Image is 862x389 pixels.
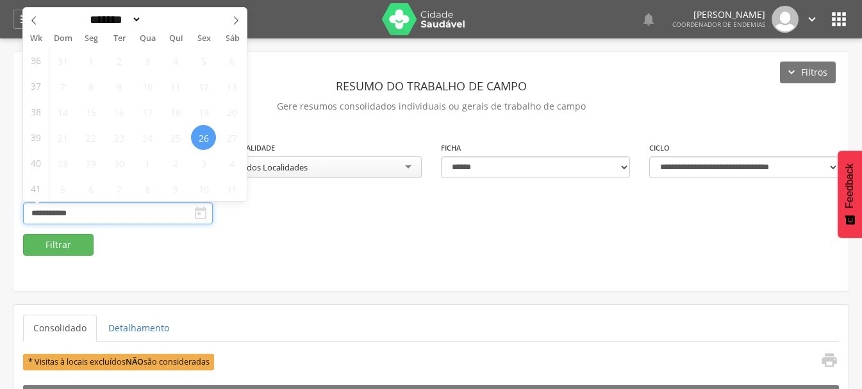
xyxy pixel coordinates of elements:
[829,9,849,29] i: 
[641,12,656,27] i: 
[163,74,188,99] span: Setembro 11, 2025
[78,48,103,73] span: Setembro 1, 2025
[672,20,765,29] span: Coordenador de Endemias
[191,48,216,73] span: Setembro 5, 2025
[649,143,670,153] label: Ciclo
[49,35,77,43] span: Dom
[78,74,103,99] span: Setembro 8, 2025
[190,35,219,43] span: Sex
[23,29,49,47] span: Wk
[163,176,188,201] span: Outubro 9, 2025
[135,176,160,201] span: Outubro 8, 2025
[191,74,216,99] span: Setembro 12, 2025
[219,74,244,99] span: Setembro 13, 2025
[50,151,75,176] span: Setembro 28, 2025
[31,151,41,176] span: 40
[31,48,41,73] span: 36
[23,354,214,370] span: * Visitas à locais excluídos são consideradas
[106,151,131,176] span: Setembro 30, 2025
[23,234,94,256] button: Filtrar
[135,99,160,124] span: Setembro 17, 2025
[133,35,162,43] span: Qua
[191,151,216,176] span: Outubro 3, 2025
[805,12,819,26] i: 
[50,176,75,201] span: Outubro 5, 2025
[163,48,188,73] span: Setembro 4, 2025
[441,143,461,153] label: Ficha
[219,125,244,150] span: Setembro 27, 2025
[163,125,188,150] span: Setembro 25, 2025
[23,74,839,97] header: Resumo do Trabalho de Campo
[163,99,188,124] span: Setembro 18, 2025
[162,35,190,43] span: Qui
[78,125,103,150] span: Setembro 22, 2025
[23,97,839,115] p: Gere resumos consolidados individuais ou gerais de trabalho de campo
[191,125,216,150] span: Setembro 26, 2025
[78,151,103,176] span: Setembro 29, 2025
[98,315,179,342] a: Detalhamento
[50,74,75,99] span: Setembro 7, 2025
[50,125,75,150] span: Setembro 21, 2025
[191,99,216,124] span: Setembro 19, 2025
[142,13,184,26] input: Year
[219,176,244,201] span: Outubro 11, 2025
[193,206,208,221] i: 
[50,48,75,73] span: Agosto 31, 2025
[135,48,160,73] span: Setembro 3, 2025
[31,176,41,201] span: 41
[31,99,41,124] span: 38
[50,99,75,124] span: Setembro 14, 2025
[219,48,244,73] span: Setembro 6, 2025
[106,125,131,150] span: Setembro 23, 2025
[219,99,244,124] span: Setembro 20, 2025
[163,151,188,176] span: Outubro 2, 2025
[126,356,144,367] b: NÃO
[219,151,244,176] span: Outubro 4, 2025
[838,151,862,238] button: Feedback - Mostrar pesquisa
[105,35,133,43] span: Ter
[106,48,131,73] span: Setembro 2, 2025
[805,6,819,33] a: 
[78,99,103,124] span: Setembro 15, 2025
[106,99,131,124] span: Setembro 16, 2025
[77,35,105,43] span: Seg
[219,35,247,43] span: Sáb
[641,6,656,33] a: 
[780,62,836,83] button: Filtros
[191,176,216,201] span: Outubro 10, 2025
[31,74,41,99] span: 37
[78,176,103,201] span: Outubro 6, 2025
[672,10,765,19] p: [PERSON_NAME]
[31,125,41,150] span: 39
[106,176,131,201] span: Outubro 7, 2025
[135,74,160,99] span: Setembro 10, 2025
[232,143,275,153] label: Localidade
[106,74,131,99] span: Setembro 9, 2025
[135,125,160,150] span: Setembro 24, 2025
[820,351,838,369] i: 
[237,161,308,173] div: Todos Localidades
[135,151,160,176] span: Outubro 1, 2025
[813,351,838,372] a: 
[844,163,856,208] span: Feedback
[86,13,142,26] select: Month
[19,12,34,27] i: 
[23,315,97,342] a: Consolidado
[13,10,40,29] a: 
